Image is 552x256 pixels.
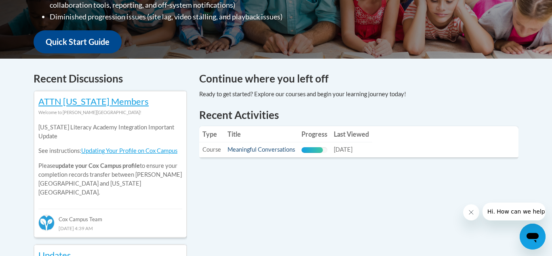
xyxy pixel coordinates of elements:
[331,126,372,142] th: Last Viewed
[38,224,182,233] div: [DATE] 4:39 AM
[38,123,182,141] p: [US_STATE] Literacy Academy Integration Important Update
[301,147,323,153] div: Progress, %
[38,215,55,231] img: Cox Campus Team
[34,30,122,53] a: Quick Start Guide
[334,146,352,153] span: [DATE]
[199,71,518,87] h4: Continue where you left off
[81,147,177,154] a: Updating Your Profile on Cox Campus
[38,108,182,117] div: Welcome to [PERSON_NAME][GEOGRAPHIC_DATA]!
[38,96,149,107] a: ATTN [US_STATE] Members
[298,126,331,142] th: Progress
[38,146,182,155] p: See instructions:
[463,204,479,220] iframe: Close message
[199,126,224,142] th: Type
[520,224,546,250] iframe: Button to launch messaging window
[482,203,546,220] iframe: Message from company
[5,6,65,12] span: Hi. How can we help?
[38,209,182,223] div: Cox Campus Team
[50,11,327,23] li: Diminished progression issues (site lag, video stalling, and playback issues)
[34,71,187,87] h4: Recent Discussions
[224,126,298,142] th: Title
[202,146,221,153] span: Course
[228,146,295,153] a: Meaningful Conversations
[199,108,518,122] h1: Recent Activities
[38,117,182,203] div: Please to ensure your completion records transfer between [PERSON_NAME][GEOGRAPHIC_DATA] and [US_...
[55,162,140,169] b: update your Cox Campus profile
